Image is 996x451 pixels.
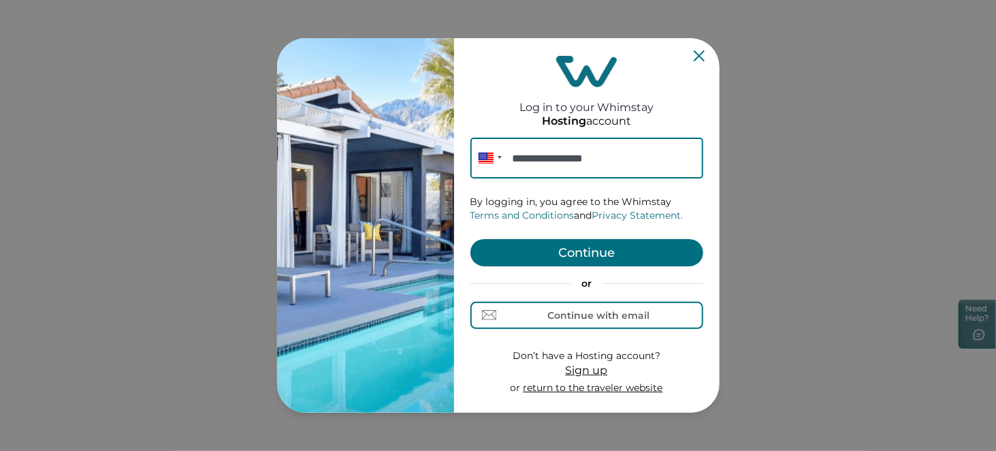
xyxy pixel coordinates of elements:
p: By logging in, you agree to the Whimstay and [470,196,703,222]
p: or [470,277,703,291]
div: Continue with email [547,310,649,321]
p: account [542,114,631,128]
img: login-logo [556,56,617,87]
a: Privacy Statement. [592,209,684,221]
span: Sign up [566,364,608,377]
div: United States: + 1 [470,138,506,178]
button: Close [694,50,705,61]
button: Continue [470,239,703,266]
p: Don’t have a Hosting account? [511,349,663,363]
p: or [511,382,663,395]
button: Continue with email [470,302,703,329]
a: Terms and Conditions [470,209,575,221]
img: auth-banner [277,38,454,413]
a: return to the traveler website [524,382,663,394]
p: Hosting [542,114,586,128]
h2: Log in to your Whimstay [519,87,654,114]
